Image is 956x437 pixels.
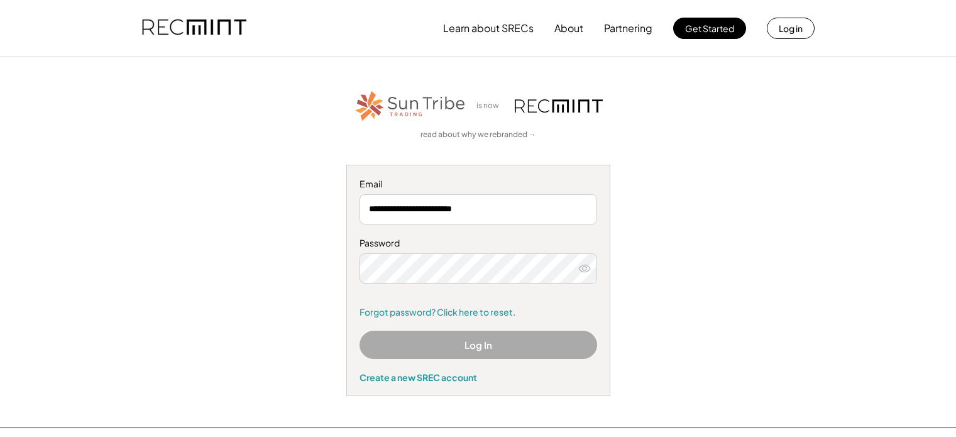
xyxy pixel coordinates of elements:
a: read about why we rebranded → [420,130,536,140]
img: STT_Horizontal_Logo%2B-%2BColor.png [354,89,467,123]
button: Log In [360,331,597,359]
a: Forgot password? Click here to reset. [360,306,597,319]
img: recmint-logotype%403x.png [515,99,603,113]
div: Email [360,178,597,191]
button: About [554,16,583,41]
div: Create a new SREC account [360,372,597,383]
button: Partnering [604,16,652,41]
button: Log in [767,18,815,39]
div: is now [473,101,508,111]
img: recmint-logotype%403x.png [142,7,246,50]
button: Learn about SRECs [443,16,534,41]
button: Get Started [673,18,746,39]
div: Password [360,237,597,250]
